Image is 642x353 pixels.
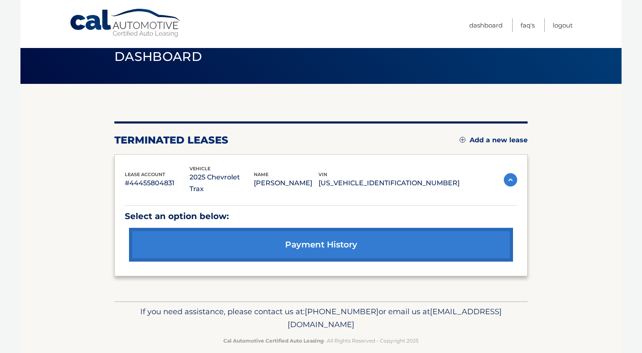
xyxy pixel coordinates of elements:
span: [PHONE_NUMBER] [305,307,379,316]
span: Dashboard [114,49,202,64]
a: payment history [129,228,513,262]
a: FAQ's [521,18,535,32]
p: [US_VEHICLE_IDENTIFICATION_NUMBER] [318,177,460,189]
img: add.svg [460,137,465,143]
a: Dashboard [469,18,503,32]
span: vin [318,171,327,177]
p: 2025 Chevrolet Trax [190,171,254,195]
p: #44455804831 [125,177,190,189]
img: accordion-active.svg [504,173,517,187]
span: name [254,171,268,177]
a: Cal Automotive [69,8,182,38]
p: [PERSON_NAME] [254,177,318,189]
p: If you need assistance, please contact us at: or email us at [120,305,522,332]
span: vehicle [190,166,210,171]
a: Add a new lease [460,136,528,144]
p: Select an option below: [125,209,517,224]
strong: Cal Automotive Certified Auto Leasing [223,338,324,344]
p: - All Rights Reserved - Copyright 2025 [120,336,522,345]
h2: terminated leases [114,134,228,146]
a: Logout [553,18,573,32]
span: lease account [125,171,165,177]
